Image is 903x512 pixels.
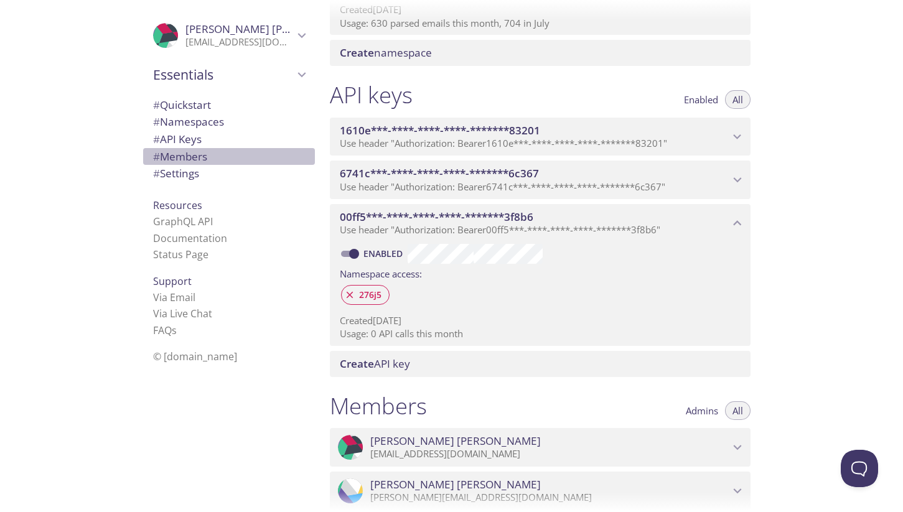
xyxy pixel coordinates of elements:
div: Members [143,148,315,165]
h1: Members [330,392,427,420]
span: [PERSON_NAME] [PERSON_NAME] [370,478,541,491]
div: Essentials [143,58,315,91]
a: Documentation [153,231,227,245]
div: Namespaces [143,113,315,131]
span: API key [340,356,410,371]
span: Quickstart [153,98,211,112]
div: Marcin Miskowiec [330,472,751,510]
a: GraphQL API [153,215,213,228]
span: Members [153,149,207,164]
div: Greg Witek [143,15,315,56]
span: # [153,166,160,180]
a: Via Email [153,291,195,304]
span: Essentials [153,66,294,83]
div: API Keys [143,131,315,148]
span: Resources [153,198,202,212]
span: s [172,323,177,337]
span: # [153,114,160,129]
span: [PERSON_NAME] [PERSON_NAME] [370,434,541,448]
h1: API keys [330,81,413,109]
span: © [DOMAIN_NAME] [153,350,237,363]
div: Greg Witek [330,428,751,467]
p: [EMAIL_ADDRESS][DOMAIN_NAME] [185,36,294,49]
div: Create API Key [330,351,751,377]
p: Created [DATE] [340,314,741,327]
div: Create namespace [330,40,751,66]
a: Via Live Chat [153,307,212,320]
div: Quickstart [143,96,315,114]
p: [EMAIL_ADDRESS][DOMAIN_NAME] [370,448,729,460]
button: All [725,90,751,109]
a: Enabled [362,248,408,259]
span: Create [340,356,374,371]
span: # [153,132,160,146]
span: # [153,149,160,164]
label: Namespace access: [340,264,422,282]
span: Create [340,45,374,60]
span: # [153,98,160,112]
span: 276j5 [352,289,389,300]
a: FAQ [153,323,177,337]
span: Support [153,274,192,288]
span: Settings [153,166,199,180]
div: 276j5 [341,285,390,305]
div: Team Settings [143,165,315,182]
button: Enabled [676,90,726,109]
span: namespace [340,45,432,60]
span: Namespaces [153,114,224,129]
button: Admins [678,401,726,420]
iframe: Help Scout Beacon - Open [841,450,878,487]
a: Status Page [153,248,208,261]
p: Usage: 0 API calls this month [340,327,741,340]
span: [PERSON_NAME] [PERSON_NAME] [185,22,356,36]
p: Usage: 630 parsed emails this month, 704 in July [340,17,741,30]
button: All [725,401,751,420]
span: API Keys [153,132,202,146]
